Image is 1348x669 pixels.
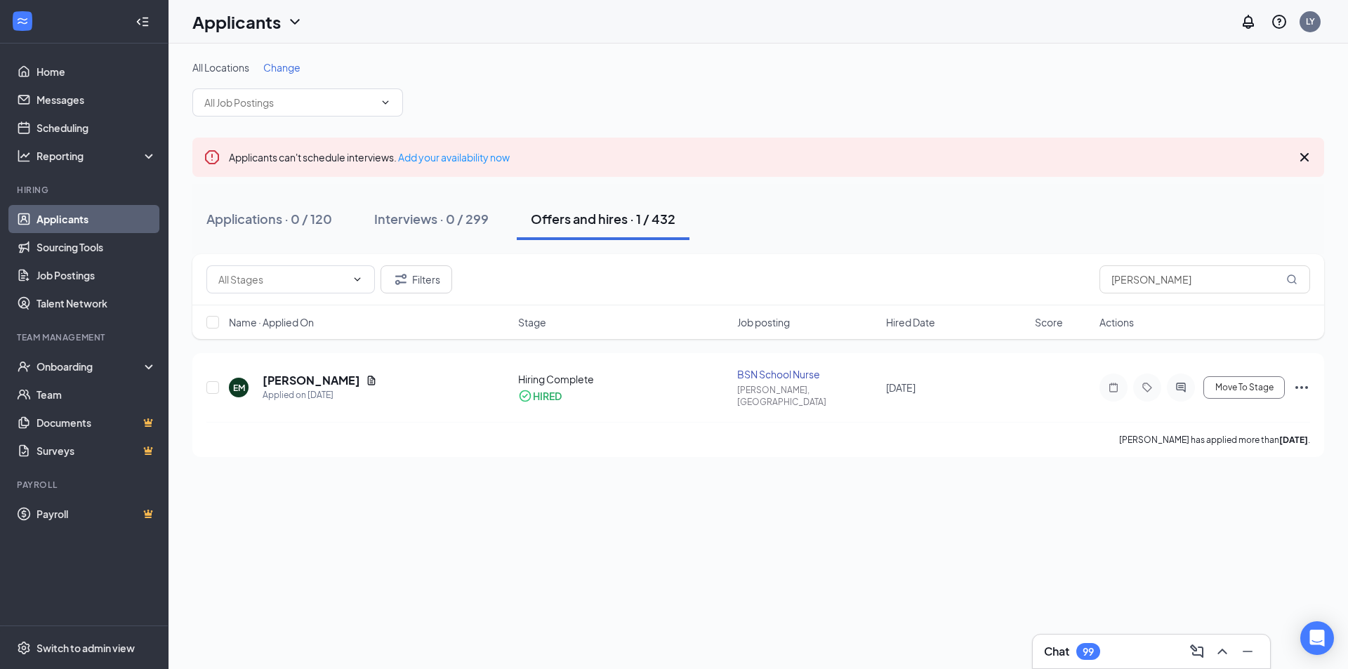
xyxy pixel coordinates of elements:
div: Open Intercom Messenger [1300,621,1334,655]
div: Interviews · 0 / 299 [374,210,489,227]
a: DocumentsCrown [37,409,157,437]
svg: Analysis [17,149,31,163]
a: Scheduling [37,114,157,142]
svg: Ellipses [1293,379,1310,396]
div: Hiring [17,184,154,196]
span: Applicants can't schedule interviews. [229,151,510,164]
div: Switch to admin view [37,641,135,655]
svg: CheckmarkCircle [518,389,532,403]
a: Team [37,380,157,409]
div: Offers and hires · 1 / 432 [531,210,675,227]
svg: QuestionInfo [1271,13,1288,30]
span: Name · Applied On [229,315,314,329]
svg: ChevronUp [1214,643,1231,660]
div: 99 [1083,646,1094,658]
svg: Note [1105,382,1122,393]
div: LY [1306,15,1315,27]
a: Sourcing Tools [37,233,157,261]
a: Home [37,58,157,86]
div: Applications · 0 / 120 [206,210,332,227]
button: ComposeMessage [1186,640,1208,663]
input: Search in offers and hires [1099,265,1310,293]
p: [PERSON_NAME] has applied more than . [1119,434,1310,446]
div: BSN School Nurse [737,367,878,381]
h1: Applicants [192,10,281,34]
svg: ComposeMessage [1189,643,1205,660]
span: Score [1035,315,1063,329]
b: [DATE] [1279,435,1308,445]
span: Actions [1099,315,1134,329]
svg: Notifications [1240,13,1257,30]
div: Hiring Complete [518,372,729,386]
input: All Job Postings [204,95,374,110]
div: Applied on [DATE] [263,388,377,402]
div: Reporting [37,149,157,163]
svg: ChevronDown [380,97,391,108]
svg: MagnifyingGlass [1286,274,1297,285]
button: Move To Stage [1203,376,1285,399]
svg: Cross [1296,149,1313,166]
button: ChevronUp [1211,640,1234,663]
div: Payroll [17,479,154,491]
input: All Stages [218,272,346,287]
h3: Chat [1044,644,1069,659]
button: Minimize [1236,640,1259,663]
svg: Collapse [136,15,150,29]
svg: Minimize [1239,643,1256,660]
div: HIRED [533,389,562,403]
span: Change [263,61,300,74]
span: Stage [518,315,546,329]
svg: Settings [17,641,31,655]
span: Job posting [737,315,790,329]
svg: WorkstreamLogo [15,14,29,28]
div: Team Management [17,331,154,343]
span: Move To Stage [1215,383,1274,392]
svg: Filter [392,271,409,288]
a: Talent Network [37,289,157,317]
a: Add your availability now [398,151,510,164]
a: PayrollCrown [37,500,157,528]
span: [DATE] [886,381,916,394]
svg: Error [204,149,220,166]
div: Onboarding [37,359,145,373]
div: EM [233,382,245,394]
span: All Locations [192,61,249,74]
button: Filter Filters [381,265,452,293]
svg: UserCheck [17,359,31,373]
svg: Document [366,375,377,386]
a: Applicants [37,205,157,233]
svg: ChevronDown [286,13,303,30]
svg: ChevronDown [352,274,363,285]
h5: [PERSON_NAME] [263,373,360,388]
a: SurveysCrown [37,437,157,465]
div: [PERSON_NAME], [GEOGRAPHIC_DATA] [737,384,878,408]
svg: ActiveChat [1172,382,1189,393]
svg: Tag [1139,382,1156,393]
a: Messages [37,86,157,114]
span: Hired Date [886,315,935,329]
a: Job Postings [37,261,157,289]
